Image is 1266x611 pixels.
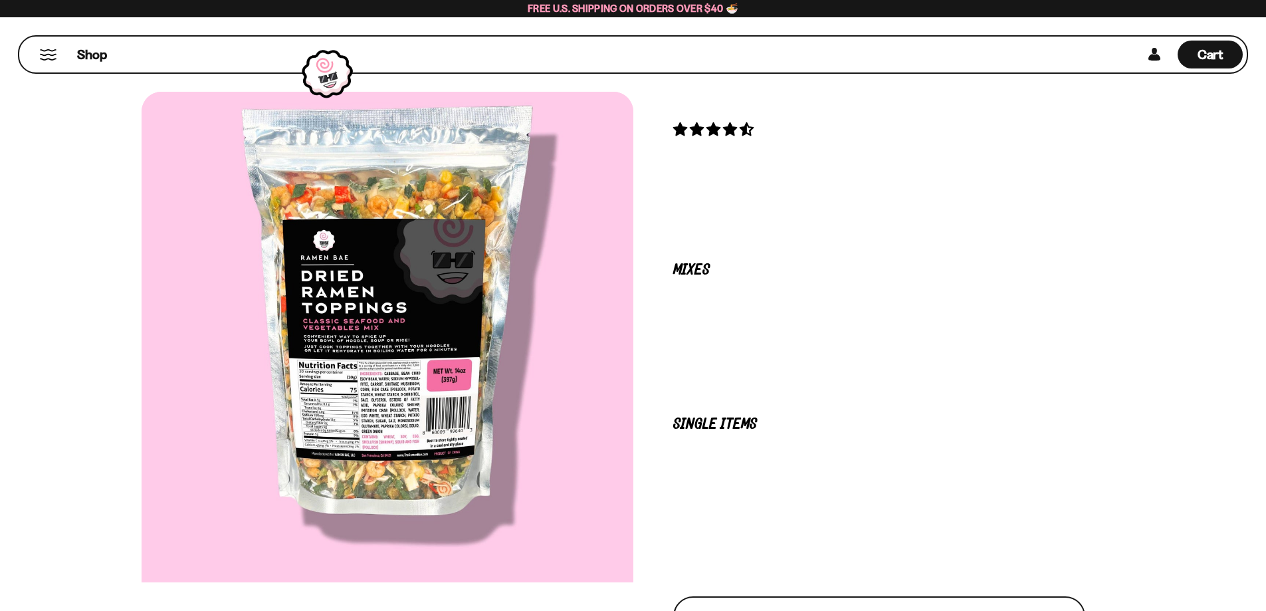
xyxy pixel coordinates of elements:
[77,41,107,68] a: Shop
[1198,47,1223,62] span: Cart
[77,46,107,64] span: Shop
[528,2,738,15] span: Free U.S. Shipping on Orders over $40 🍜
[1178,37,1243,72] a: Cart
[673,418,1085,431] p: Single Items
[673,121,756,138] span: 4.68 stars
[673,264,1085,277] p: Mixes
[39,49,57,61] button: Mobile Menu Trigger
